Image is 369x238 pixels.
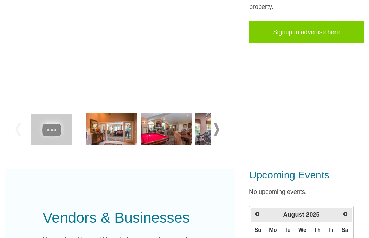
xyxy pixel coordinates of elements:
[342,227,348,233] span: Saturday
[43,207,198,229] div: Vendors & Businesses
[328,227,334,233] span: Friday
[314,227,321,233] span: Thursday
[343,211,348,217] span: Next
[306,211,319,218] span: 2025
[285,227,291,233] span: Tuesday
[255,211,260,217] span: Prev
[269,227,277,233] span: Monday
[298,227,306,233] span: Wednesday
[283,211,304,218] span: August
[252,209,263,220] a: Prev
[254,227,261,233] span: Sunday
[249,187,364,197] p: No upcoming events.
[31,114,72,145] img: hqdefault.jpg
[340,209,351,220] a: Next
[249,21,364,43] a: Signup to advertise here
[249,169,364,181] h3: Upcoming Events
